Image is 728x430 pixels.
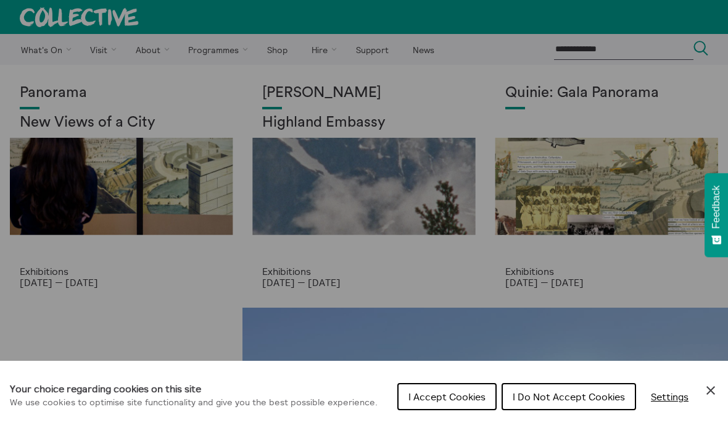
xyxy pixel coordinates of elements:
[513,390,625,403] span: I Do Not Accept Cookies
[502,383,636,410] button: I Do Not Accept Cookies
[10,381,378,396] h1: Your choice regarding cookies on this site
[397,383,497,410] button: I Accept Cookies
[408,390,486,403] span: I Accept Cookies
[641,384,698,409] button: Settings
[10,396,378,410] p: We use cookies to optimise site functionality and give you the best possible experience.
[711,185,722,229] span: Feedback
[705,173,728,257] button: Feedback - Show survey
[703,383,718,398] button: Close Cookie Control
[651,390,689,403] span: Settings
